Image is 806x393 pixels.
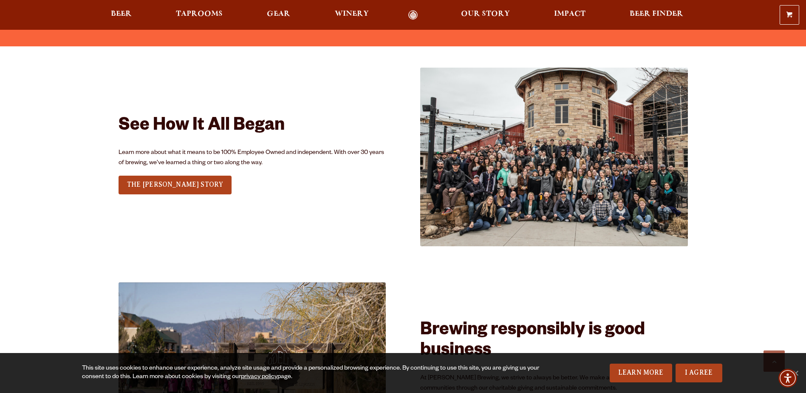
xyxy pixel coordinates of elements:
h2: See How It All Began [119,117,386,137]
div: Accessibility Menu [778,369,797,387]
a: Learn More [610,364,672,382]
a: THE [PERSON_NAME] STORY [119,176,232,194]
img: 2020FamPhoto [420,68,688,246]
a: Impact [549,10,591,20]
div: See Our Full LineUp [119,174,232,196]
span: Our Story [461,11,510,17]
a: Beer Finder [624,10,689,20]
span: Taprooms [176,11,223,17]
a: Gear [261,10,296,20]
h2: Brewing responsibly is good business [420,321,688,362]
a: Odell Home [397,10,429,20]
span: THE [PERSON_NAME] STORY [127,181,223,188]
div: This site uses cookies to enhance user experience, analyze site usage and provide a personalized ... [82,365,540,382]
a: Scroll to top [764,350,785,372]
a: Winery [329,10,374,20]
span: Beer [111,11,132,17]
span: Beer Finder [630,11,683,17]
a: privacy policy [241,374,277,381]
a: Beer [105,10,137,20]
span: Impact [554,11,585,17]
a: I Agree [676,364,722,382]
a: Taprooms [170,10,228,20]
a: Our Story [455,10,515,20]
span: Gear [267,11,290,17]
span: Winery [335,11,369,17]
p: Learn more about what it means to be 100% Employee Owned and independent. With over 30 years of b... [119,148,386,168]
